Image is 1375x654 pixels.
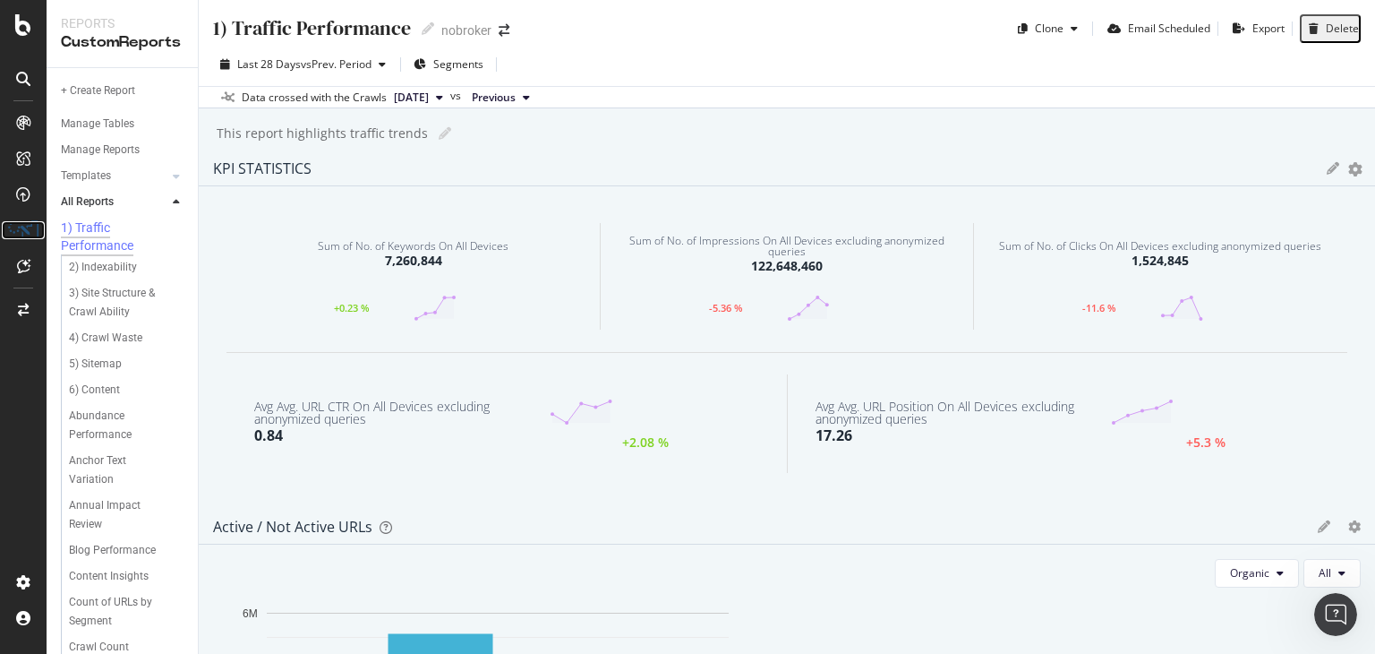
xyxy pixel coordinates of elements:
[999,241,1321,252] div: Sum of No. of Clicks On All Devices excluding anonymized queries
[61,32,184,53] div: CustomReports
[1132,252,1189,270] div: 1,524,845
[69,567,149,586] div: Content Insights
[385,252,442,270] div: 7,260,844
[1348,521,1361,533] div: gear
[598,437,694,449] div: +2.08 %
[213,50,393,79] button: Last 28 DaysvsPrev. Period
[61,193,167,211] a: All Reports
[816,426,852,446] div: 17.26
[254,400,532,426] div: Avg Avg. URL CTR On All Devices excluding anonymized queries
[1230,565,1269,581] span: Organic
[499,24,509,37] div: arrow-right-arrow-left
[69,284,173,322] div: 3) Site Structure & Crawl Ability
[69,258,137,277] div: 2) Indexability
[69,496,168,534] div: Annual Impact Review
[408,56,489,73] button: Segments
[61,141,140,159] div: Manage Reports
[1035,21,1063,36] div: Clone
[61,193,114,211] div: All Reports
[394,90,429,106] span: 2025 Sep. 1st
[69,541,156,560] div: Blog Performance
[69,407,185,444] a: Abundance Performance
[69,284,185,322] a: 3) Site Structure & Crawl Ability
[450,88,465,104] span: vs
[69,258,185,277] a: 2) Indexability
[217,125,428,142] div: This report highlights traffic trends
[213,159,312,177] div: KPI STATISTICS
[61,115,185,133] a: Manage Tables
[61,219,170,254] div: 1) Traffic Performance
[61,82,135,100] div: + Create Report
[213,518,372,536] div: Active / Not Active URLs
[69,593,185,631] a: Count of URLs by Segment
[465,87,537,108] button: Previous
[1319,565,1331,581] span: All
[69,381,185,400] a: 6) Content
[318,241,508,252] div: Sum of No. of Keywords On All Devices
[69,541,185,560] a: Blog Performance
[816,400,1092,426] div: Avg Avg. URL Position On All Devices excluding anonymized queries
[1158,437,1254,449] div: +5.3 %
[1252,21,1285,36] div: Export
[1303,559,1361,588] button: All
[433,56,483,72] span: Segments
[1215,559,1299,588] button: Organic
[61,167,167,185] a: Templates
[422,22,434,35] i: Edit report name
[61,14,184,32] div: Reports
[69,355,122,374] div: 5) Sitemap
[69,496,185,534] a: Annual Impact Review
[199,151,1375,509] div: KPI STATISTICSgeargearSum of No. of Keywords On All Devices7,260,844+0.23 %Sum of No. of Impressi...
[439,127,451,140] i: Edit report name
[254,426,283,446] div: 0.84
[612,236,961,257] div: Sum of No. of Impressions On All Devices excluding anonymized queries
[61,141,185,159] a: Manage Reports
[69,567,185,586] a: Content Insights
[751,257,823,275] div: 122,648,460
[1226,14,1285,43] button: Export
[61,82,185,100] a: + Create Report
[61,115,134,133] div: Manage Tables
[242,90,387,106] div: Data crossed with the Crawls
[69,593,171,631] div: Count of URLs by Segment
[213,14,411,42] div: 1) Traffic Performance
[1100,14,1210,43] button: Email Scheduled
[69,381,120,400] div: 6) Content
[61,219,185,254] a: 1) Traffic Performance
[1038,304,1160,313] div: -11.6 %
[291,304,414,313] div: +0.23 %
[301,56,372,72] span: vs Prev. Period
[69,329,185,348] a: 4) Crawl Waste
[61,167,111,185] div: Templates
[665,304,787,313] div: -5.36 %
[69,452,168,489] div: Anchor Text Variation
[1300,14,1361,43] button: Delete
[69,355,185,374] a: 5) Sitemap
[1314,593,1357,636] iframe: Intercom live chat
[243,607,258,620] text: 6M
[441,22,491,39] div: nobroker
[237,56,301,72] span: Last 28 Days
[1326,22,1359,35] div: Delete
[69,452,185,489] a: Anchor Text Variation
[69,407,170,444] div: Abundance Performance
[1011,14,1085,43] button: Clone
[472,90,516,106] span: Previous
[69,329,142,348] div: 4) Crawl Waste
[1348,162,1362,175] div: gear
[387,87,450,108] button: [DATE]
[1128,21,1210,36] div: Email Scheduled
